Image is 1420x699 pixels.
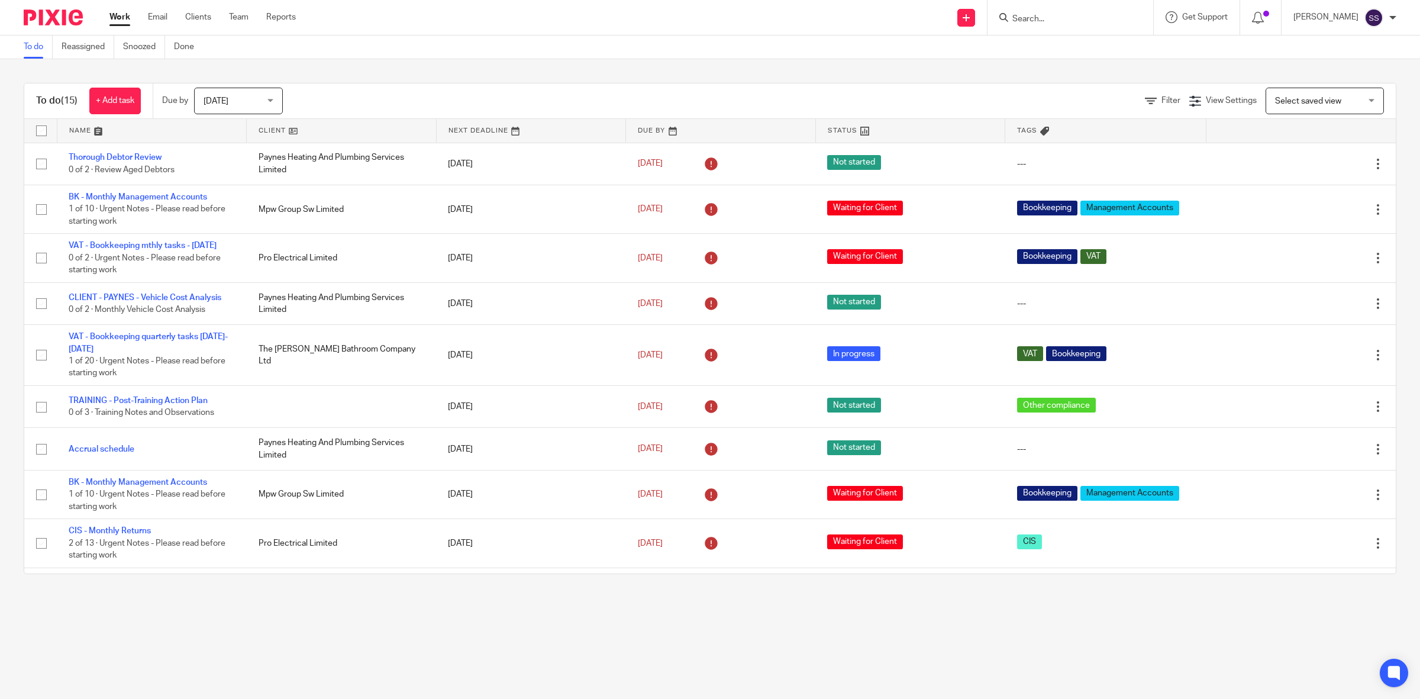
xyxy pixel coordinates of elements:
[247,568,437,616] td: Mpw Group Sw Limited
[24,36,53,59] a: To do
[436,143,626,185] td: [DATE]
[1017,534,1042,549] span: CIS
[162,95,188,107] p: Due by
[1017,486,1077,501] span: Bookkeeping
[436,386,626,428] td: [DATE]
[1017,127,1037,134] span: Tags
[1364,8,1383,27] img: svg%3E
[827,486,903,501] span: Waiting for Client
[1017,249,1077,264] span: Bookkeeping
[1182,13,1228,21] span: Get Support
[436,282,626,324] td: [DATE]
[1017,158,1195,170] div: ---
[827,295,881,310] span: Not started
[436,470,626,518] td: [DATE]
[69,539,225,560] span: 2 of 13 · Urgent Notes - Please read before starting work
[69,294,221,302] a: CLIENT - PAYNES - Vehicle Cost Analysis
[69,153,162,162] a: Thorough Debtor Review
[1046,346,1106,361] span: Bookkeeping
[69,357,225,378] span: 1 of 20 · Urgent Notes - Please read before starting work
[247,282,437,324] td: Paynes Heating And Plumbing Services Limited
[229,11,248,23] a: Team
[69,166,175,174] span: 0 of 2 · Review Aged Debtors
[69,193,207,201] a: BK - Monthly Management Accounts
[827,534,903,549] span: Waiting for Client
[204,97,228,105] span: [DATE]
[247,143,437,185] td: Paynes Heating And Plumbing Services Limited
[638,254,663,262] span: [DATE]
[827,346,880,361] span: In progress
[69,397,208,405] a: TRAINING - Post-Training Action Plan
[436,519,626,568] td: [DATE]
[1161,96,1180,105] span: Filter
[436,325,626,386] td: [DATE]
[827,201,903,215] span: Waiting for Client
[638,299,663,308] span: [DATE]
[69,408,214,417] span: 0 of 3 · Training Notes and Observations
[436,568,626,616] td: [DATE]
[62,36,114,59] a: Reassigned
[69,254,221,275] span: 0 of 2 · Urgent Notes - Please read before starting work
[69,445,134,453] a: Accrual schedule
[638,490,663,498] span: [DATE]
[109,11,130,23] a: Work
[247,325,437,386] td: The [PERSON_NAME] Bathroom Company Ltd
[436,234,626,282] td: [DATE]
[436,185,626,233] td: [DATE]
[638,205,663,213] span: [DATE]
[1080,249,1106,264] span: VAT
[247,470,437,518] td: Mpw Group Sw Limited
[638,539,663,547] span: [DATE]
[1293,11,1358,23] p: [PERSON_NAME]
[247,185,437,233] td: Mpw Group Sw Limited
[69,205,225,226] span: 1 of 10 · Urgent Notes - Please read before starting work
[69,478,207,487] a: BK - Monthly Management Accounts
[185,11,211,23] a: Clients
[24,9,83,25] img: Pixie
[1017,346,1043,361] span: VAT
[436,428,626,470] td: [DATE]
[69,490,225,511] span: 1 of 10 · Urgent Notes - Please read before starting work
[1017,398,1096,413] span: Other compliance
[1017,443,1195,455] div: ---
[638,160,663,168] span: [DATE]
[1080,201,1179,215] span: Management Accounts
[638,351,663,359] span: [DATE]
[266,11,296,23] a: Reports
[123,36,165,59] a: Snoozed
[89,88,141,114] a: + Add task
[61,96,78,105] span: (15)
[1080,486,1179,501] span: Management Accounts
[247,234,437,282] td: Pro Electrical Limited
[1017,298,1195,310] div: ---
[148,11,167,23] a: Email
[36,95,78,107] h1: To do
[69,241,217,250] a: VAT - Bookkeeping mthly tasks - [DATE]
[1275,97,1341,105] span: Select saved view
[827,398,881,413] span: Not started
[827,249,903,264] span: Waiting for Client
[174,36,203,59] a: Done
[247,519,437,568] td: Pro Electrical Limited
[247,428,437,470] td: Paynes Heating And Plumbing Services Limited
[1011,14,1118,25] input: Search
[69,305,205,314] span: 0 of 2 · Monthly Vehicle Cost Analysis
[1206,96,1257,105] span: View Settings
[827,440,881,455] span: Not started
[1017,201,1077,215] span: Bookkeeping
[69,333,228,353] a: VAT - Bookkeeping quarterly tasks [DATE]-[DATE]
[638,445,663,453] span: [DATE]
[638,402,663,411] span: [DATE]
[827,155,881,170] span: Not started
[69,527,151,535] a: CIS - Monthly Returns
